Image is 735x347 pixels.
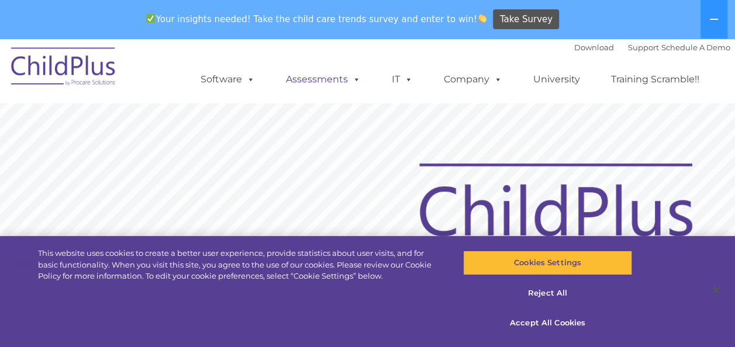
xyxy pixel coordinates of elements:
img: 👏 [478,14,486,23]
img: ✅ [146,14,155,23]
img: ChildPlus by Procare Solutions [5,39,122,98]
a: Support [628,43,659,52]
a: IT [380,68,425,91]
button: Cookies Settings [463,251,632,275]
a: Take Survey [493,9,559,30]
a: Schedule A Demo [661,43,730,52]
button: Close [703,277,729,303]
a: University [522,68,592,91]
a: Assessments [274,68,372,91]
a: Training Scramble!! [599,68,711,91]
a: Download [574,43,614,52]
a: Company [432,68,514,91]
span: Your insights needed! Take the child care trends survey and enter to win! [142,8,492,30]
button: Reject All [463,281,632,306]
a: Software [189,68,267,91]
span: Take Survey [500,9,553,30]
font: | [574,43,730,52]
div: This website uses cookies to create a better user experience, provide statistics about user visit... [38,248,441,282]
button: Accept All Cookies [463,311,632,335]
